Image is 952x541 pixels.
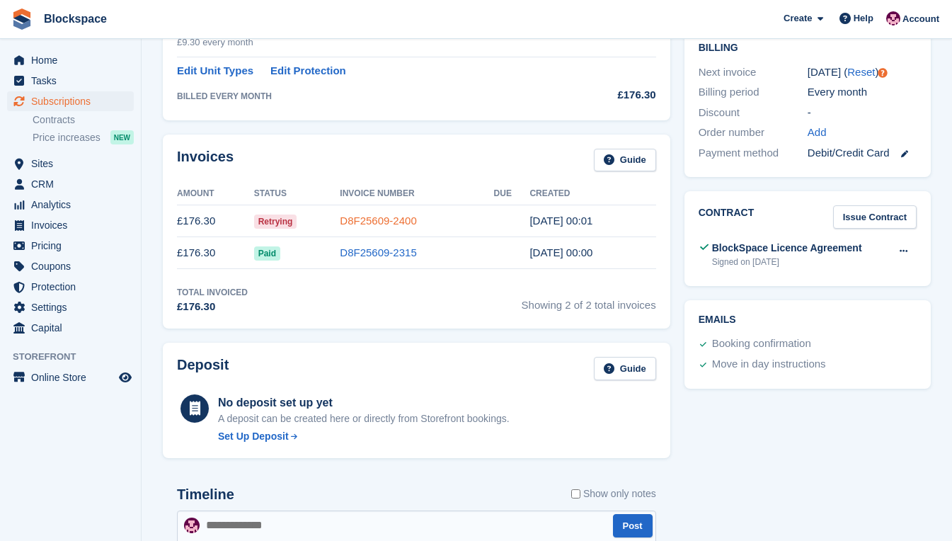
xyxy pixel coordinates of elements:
[808,145,917,161] div: Debit/Credit Card
[7,368,134,387] a: menu
[31,236,116,256] span: Pricing
[33,130,134,145] a: Price increases NEW
[7,277,134,297] a: menu
[31,71,116,91] span: Tasks
[7,256,134,276] a: menu
[613,514,653,537] button: Post
[579,87,656,103] div: £176.30
[784,11,812,25] span: Create
[177,237,254,269] td: £176.30
[31,277,116,297] span: Protection
[712,241,862,256] div: BlockSpace Licence Agreement
[529,246,592,258] time: 2025-07-11 23:00:19 UTC
[177,205,254,237] td: £176.30
[340,215,416,227] a: D8F25609-2400
[33,113,134,127] a: Contracts
[571,486,656,501] label: Show only notes
[847,66,875,78] a: Reset
[31,256,116,276] span: Coupons
[7,71,134,91] a: menu
[31,297,116,317] span: Settings
[218,411,510,426] p: A deposit can be created here or directly from Storefront bookings.
[886,11,900,25] img: Blockspace
[177,286,248,299] div: Total Invoiced
[699,84,808,101] div: Billing period
[31,215,116,235] span: Invoices
[110,130,134,144] div: NEW
[699,314,917,326] h2: Emails
[571,486,580,501] input: Show only notes
[902,12,939,26] span: Account
[177,486,234,503] h2: Timeline
[699,64,808,81] div: Next invoice
[184,518,200,533] img: Blockspace
[177,183,254,205] th: Amount
[177,357,229,380] h2: Deposit
[7,215,134,235] a: menu
[529,215,592,227] time: 2025-08-11 23:01:05 UTC
[177,63,253,79] a: Edit Unit Types
[808,84,917,101] div: Every month
[712,256,862,268] div: Signed on [DATE]
[254,183,340,205] th: Status
[699,40,917,54] h2: Billing
[7,297,134,317] a: menu
[7,174,134,194] a: menu
[117,369,134,386] a: Preview store
[699,105,808,121] div: Discount
[254,246,280,261] span: Paid
[31,154,116,173] span: Sites
[7,91,134,111] a: menu
[854,11,873,25] span: Help
[699,125,808,141] div: Order number
[31,50,116,70] span: Home
[876,67,889,79] div: Tooltip anchor
[808,64,917,81] div: [DATE] ( )
[177,299,248,315] div: £176.30
[340,183,493,205] th: Invoice Number
[31,195,116,215] span: Analytics
[7,50,134,70] a: menu
[7,195,134,215] a: menu
[31,174,116,194] span: CRM
[699,205,755,229] h2: Contract
[494,183,530,205] th: Due
[529,183,655,205] th: Created
[13,350,141,364] span: Storefront
[38,7,113,30] a: Blockspace
[31,368,116,387] span: Online Store
[7,236,134,256] a: menu
[699,145,808,161] div: Payment method
[31,91,116,111] span: Subscriptions
[808,125,827,141] a: Add
[218,429,289,444] div: Set Up Deposit
[712,336,811,353] div: Booking confirmation
[7,318,134,338] a: menu
[33,131,101,144] span: Price increases
[177,149,234,172] h2: Invoices
[522,286,656,315] span: Showing 2 of 2 total invoices
[177,90,579,103] div: BILLED EVERY MONTH
[594,149,656,172] a: Guide
[31,318,116,338] span: Capital
[833,205,917,229] a: Issue Contract
[177,35,579,50] div: £9.30 every month
[594,357,656,380] a: Guide
[218,429,510,444] a: Set Up Deposit
[808,105,917,121] div: -
[218,394,510,411] div: No deposit set up yet
[270,63,346,79] a: Edit Protection
[7,154,134,173] a: menu
[11,8,33,30] img: stora-icon-8386f47178a22dfd0bd8f6a31ec36ba5ce8667c1dd55bd0f319d3a0aa187defe.svg
[340,246,416,258] a: D8F25609-2315
[712,356,826,373] div: Move in day instructions
[254,215,297,229] span: Retrying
